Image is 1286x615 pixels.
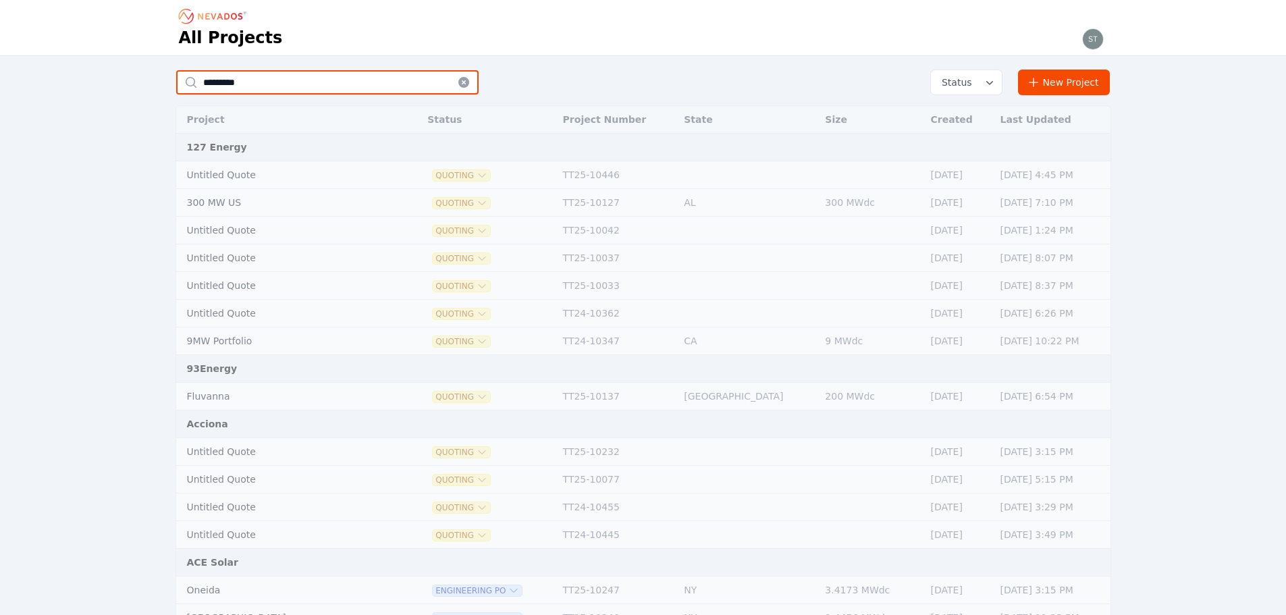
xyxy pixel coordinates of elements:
tr: Untitled QuoteQuotingTT24-10445[DATE][DATE] 3:49 PM [176,521,1110,549]
button: Quoting [433,392,490,402]
td: [DATE] [924,272,994,300]
button: Engineering PO [433,585,522,596]
td: [DATE] 6:54 PM [994,383,1110,410]
td: Untitled Quote [176,161,387,189]
td: [DATE] 4:45 PM [994,161,1110,189]
td: [DATE] 1:24 PM [994,217,1110,244]
td: TT25-10033 [556,272,678,300]
td: 300 MWdc [818,189,923,217]
button: Quoting [433,281,490,292]
button: Quoting [433,253,490,264]
tr: FluvannaQuotingTT25-10137[GEOGRAPHIC_DATA]200 MWdc[DATE][DATE] 6:54 PM [176,383,1110,410]
button: Quoting [433,198,490,209]
button: Quoting [433,530,490,541]
tr: 300 MW USQuotingTT25-10127AL300 MWdc[DATE][DATE] 7:10 PM [176,189,1110,217]
td: [DATE] 3:15 PM [994,577,1110,604]
th: State [677,106,818,134]
td: 3.4173 MWdc [818,577,923,604]
td: [DATE] 10:22 PM [994,327,1110,355]
td: TT25-10446 [556,161,678,189]
td: Untitled Quote [176,521,387,549]
nav: Breadcrumb [179,5,250,27]
td: [GEOGRAPHIC_DATA] [677,383,818,410]
td: 9MW Portfolio [176,327,387,355]
th: Project Number [556,106,678,134]
td: Untitled Quote [176,217,387,244]
td: [DATE] [924,161,994,189]
td: TT25-10042 [556,217,678,244]
button: Quoting [433,502,490,513]
tr: Untitled QuoteQuotingTT24-10455[DATE][DATE] 3:29 PM [176,493,1110,521]
h1: All Projects [179,27,283,49]
button: Quoting [433,447,490,458]
button: Quoting [433,309,490,319]
td: AL [677,189,818,217]
tr: Untitled QuoteQuotingTT25-10042[DATE][DATE] 1:24 PM [176,217,1110,244]
td: [DATE] 3:15 PM [994,438,1110,466]
button: Quoting [433,225,490,236]
td: [DATE] [924,244,994,272]
td: TT25-10247 [556,577,678,604]
th: Created [924,106,994,134]
td: [DATE] 7:10 PM [994,189,1110,217]
td: [DATE] [924,577,994,604]
td: Oneida [176,577,387,604]
img: steve.mustaro@nevados.solar [1082,28,1104,50]
td: 300 MW US [176,189,387,217]
td: Fluvanna [176,383,387,410]
td: TT24-10347 [556,327,678,355]
td: 9 MWdc [818,327,923,355]
td: [DATE] [924,521,994,549]
td: Untitled Quote [176,438,387,466]
button: Quoting [433,170,490,181]
a: New Project [1018,70,1110,95]
th: Size [818,106,923,134]
tr: Untitled QuoteQuotingTT25-10232[DATE][DATE] 3:15 PM [176,438,1110,466]
td: TT25-10127 [556,189,678,217]
td: [DATE] 8:37 PM [994,272,1110,300]
button: Quoting [433,336,490,347]
td: TT24-10455 [556,493,678,521]
td: TT25-10037 [556,244,678,272]
td: [DATE] 5:15 PM [994,466,1110,493]
td: [DATE] [924,217,994,244]
td: TT24-10445 [556,521,678,549]
button: Quoting [433,475,490,485]
td: [DATE] [924,493,994,521]
td: Untitled Quote [176,493,387,521]
tr: Untitled QuoteQuotingTT25-10037[DATE][DATE] 8:07 PM [176,244,1110,272]
td: [DATE] [924,189,994,217]
th: Project [176,106,387,134]
tr: Untitled QuoteQuotingTT24-10362[DATE][DATE] 6:26 PM [176,300,1110,327]
td: [DATE] 3:29 PM [994,493,1110,521]
td: Acciona [176,410,1110,438]
span: Status [936,76,972,89]
td: [DATE] [924,466,994,493]
td: TT24-10362 [556,300,678,327]
td: [DATE] [924,300,994,327]
tr: Untitled QuoteQuotingTT25-10033[DATE][DATE] 8:37 PM [176,272,1110,300]
td: [DATE] [924,327,994,355]
td: 127 Energy [176,134,1110,161]
tr: 9MW PortfolioQuotingTT24-10347CA9 MWdc[DATE][DATE] 10:22 PM [176,327,1110,355]
tr: Untitled QuoteQuotingTT25-10077[DATE][DATE] 5:15 PM [176,466,1110,493]
td: NY [677,577,818,604]
td: Untitled Quote [176,466,387,493]
td: TT25-10232 [556,438,678,466]
td: [DATE] [924,383,994,410]
td: 93Energy [176,355,1110,383]
td: Untitled Quote [176,300,387,327]
th: Last Updated [994,106,1110,134]
td: Untitled Quote [176,272,387,300]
